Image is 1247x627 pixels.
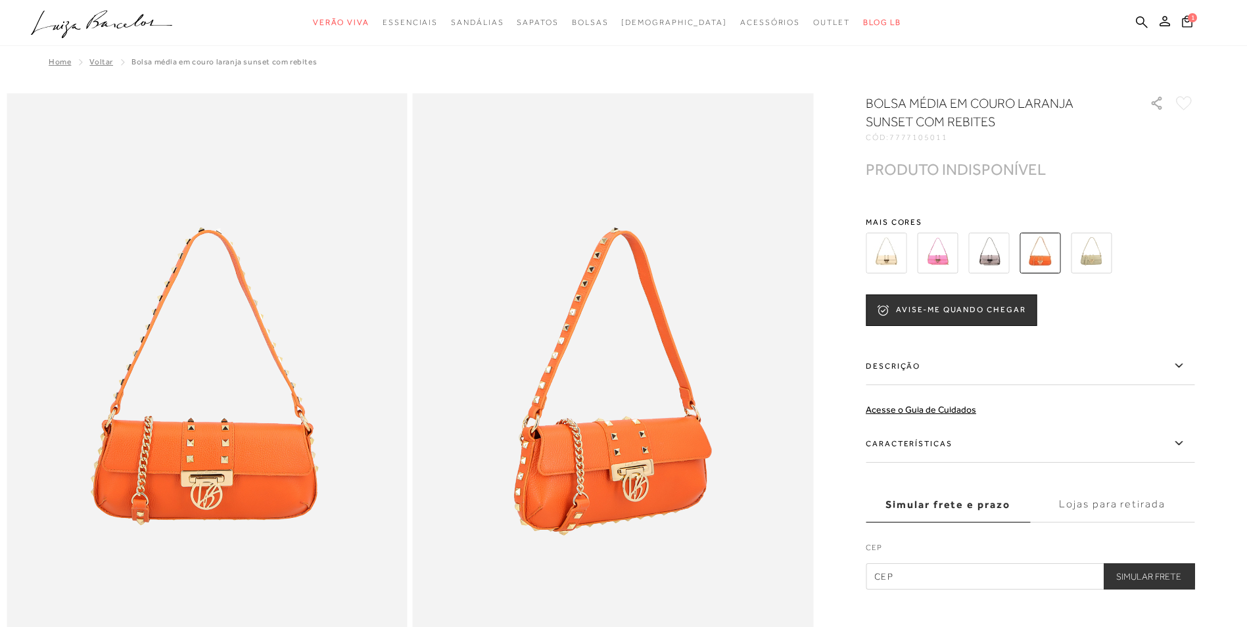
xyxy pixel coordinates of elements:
a: BLOG LB [863,11,901,35]
h1: BOLSA MÉDIA EM COURO LARANJA SUNSET COM REBITES [866,94,1112,131]
img: BOLSA BAGUETE MÉDIA SPIKES TITÂNIO [968,233,1009,273]
span: BLOG LB [863,18,901,27]
img: BOLSA MÉDIA EM COURO LARANJA SUNSET COM REBITES [1020,233,1060,273]
span: BOLSA MÉDIA EM COURO LARANJA SUNSET COM REBITES [131,57,317,66]
button: 1 [1178,14,1196,32]
span: Outlet [813,18,850,27]
span: Sandálias [451,18,504,27]
span: Mais cores [866,218,1194,226]
span: 7777105011 [889,133,948,142]
span: Bolsas [572,18,609,27]
img: BOLSA BAGUETE MÉDIA SPIKES NATA [866,233,906,273]
span: Essenciais [383,18,438,27]
a: Home [49,57,71,66]
a: noSubCategoriesText [621,11,727,35]
img: BOLSA MÉDIA EM COURO VERDE ALOE VERA COM REBITES [1071,233,1112,273]
div: CÓD: [866,133,1129,141]
a: Acesse o Guia de Cuidados [866,404,976,415]
div: PRODUTO INDISPONÍVEL [866,162,1046,176]
label: Descrição [866,347,1194,385]
a: noSubCategoriesText [517,11,558,35]
a: noSubCategoriesText [383,11,438,35]
span: Acessórios [740,18,800,27]
button: AVISE-ME QUANDO CHEGAR [866,294,1037,326]
a: noSubCategoriesText [313,11,369,35]
a: noSubCategoriesText [572,11,609,35]
a: noSubCategoriesText [740,11,800,35]
input: CEP [866,563,1194,590]
img: BOLSA BAGUETE MÉDIA SPIKES ROSA [917,233,958,273]
a: noSubCategoriesText [813,11,850,35]
span: [DEMOGRAPHIC_DATA] [621,18,727,27]
span: Sapatos [517,18,558,27]
label: Características [866,425,1194,463]
label: CEP [866,542,1194,560]
a: noSubCategoriesText [451,11,504,35]
a: Voltar [89,57,113,66]
label: Lojas para retirada [1030,487,1194,522]
button: Simular Frete [1103,563,1194,590]
span: Verão Viva [313,18,369,27]
span: 1 [1188,13,1197,22]
label: Simular frete e prazo [866,487,1030,522]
